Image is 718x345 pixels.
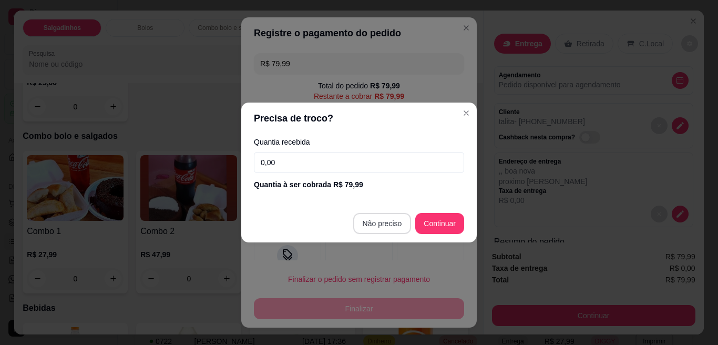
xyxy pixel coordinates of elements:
[415,213,464,234] button: Continuar
[254,138,464,146] label: Quantia recebida
[458,105,475,121] button: Close
[254,179,464,190] div: Quantia à ser cobrada R$ 79,99
[241,103,477,134] header: Precisa de troco?
[353,213,412,234] button: Não preciso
